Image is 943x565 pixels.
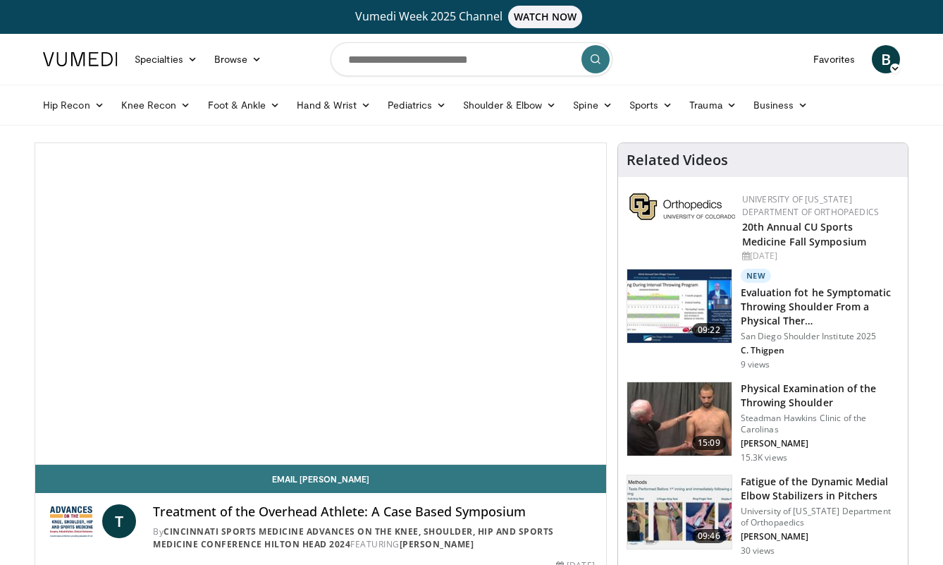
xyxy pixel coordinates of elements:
p: San Diego Shoulder Institute 2025 [741,331,899,342]
img: 355603a8-37da-49b6-856f-e00d7e9307d3.png.150x105_q85_autocrop_double_scale_upscale_version-0.2.png [629,193,735,220]
a: Foot & Ankle [199,91,289,119]
span: 15:09 [692,436,726,450]
p: 9 views [741,359,770,370]
h3: Physical Examination of the Throwing Shoulder [741,382,899,410]
a: Sports [621,91,682,119]
a: 15:09 Physical Examination of the Throwing Shoulder Steadman Hawkins Clinic of the Carolinas [PER... [627,382,899,463]
a: Business [745,91,817,119]
a: [PERSON_NAME] [400,538,474,550]
p: Steadman Hawkins Clinic of the Carolinas [741,413,899,435]
div: By FEATURING [153,525,595,551]
p: New [741,269,772,283]
p: 30 views [741,545,775,557]
img: Cincinnati Sports Medicine Advances on the Knee, Shoulder, Hip and Sports Medicine Conference Hil... [47,504,97,538]
img: VuMedi Logo [43,52,118,66]
a: B [872,45,900,73]
a: Pediatrics [379,91,455,119]
p: University of [US_STATE] Department of Orthopaedics [741,506,899,528]
a: Shoulder & Elbow [455,91,565,119]
p: [PERSON_NAME] [741,531,899,542]
input: Search topics, interventions [331,42,612,76]
a: Favorites [805,45,863,73]
a: 09:46 Fatigue of the Dynamic Medial Elbow Stabilizers in Pitchers University of [US_STATE] Depart... [627,475,899,557]
a: Cincinnati Sports Medicine Advances on the Knee, Shoulder, Hip and Sports Medicine Conference Hil... [153,525,554,550]
a: Spine [565,91,620,119]
a: Hand & Wrist [288,91,379,119]
a: Email [PERSON_NAME] [35,465,606,493]
a: T [102,504,136,538]
p: 15.3K views [741,452,787,463]
img: 52bd361f-5ad8-4d12-917c-a6aadf70de3f.150x105_q85_crop-smart_upscale.jpg [627,269,732,343]
span: 09:46 [692,529,726,543]
span: WATCH NOW [508,6,583,28]
h4: Related Videos [627,152,728,169]
a: Browse [206,45,271,73]
h3: Evaluation fot he Symptomatic Throwing Shoulder From a Physical Ther… [741,286,899,328]
p: C. Thigpen [741,345,899,356]
img: c698ba4d-ad86-45f2-8a73-908009c22ee4.150x105_q85_crop-smart_upscale.jpg [627,475,732,549]
a: Hip Recon [35,91,113,119]
div: [DATE] [742,250,896,262]
h3: Fatigue of the Dynamic Medial Elbow Stabilizers in Pitchers [741,475,899,503]
a: Vumedi Week 2025 ChannelWATCH NOW [45,6,898,28]
a: 20th Annual CU Sports Medicine Fall Symposium [742,220,866,248]
a: Knee Recon [113,91,199,119]
video-js: Video Player [35,143,606,465]
a: Specialties [126,45,206,73]
p: [PERSON_NAME] [741,438,899,449]
img: 304394_0001_1.png.150x105_q85_crop-smart_upscale.jpg [627,382,732,456]
a: Trauma [681,91,745,119]
a: 09:22 New Evaluation fot he Symptomatic Throwing Shoulder From a Physical Ther… San Diego Shoulde... [627,269,899,370]
a: University of [US_STATE] Department of Orthopaedics [742,193,879,218]
span: 09:22 [692,323,726,337]
h4: Treatment of the Overhead Athlete: A Case Based Symposium [153,504,595,520]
